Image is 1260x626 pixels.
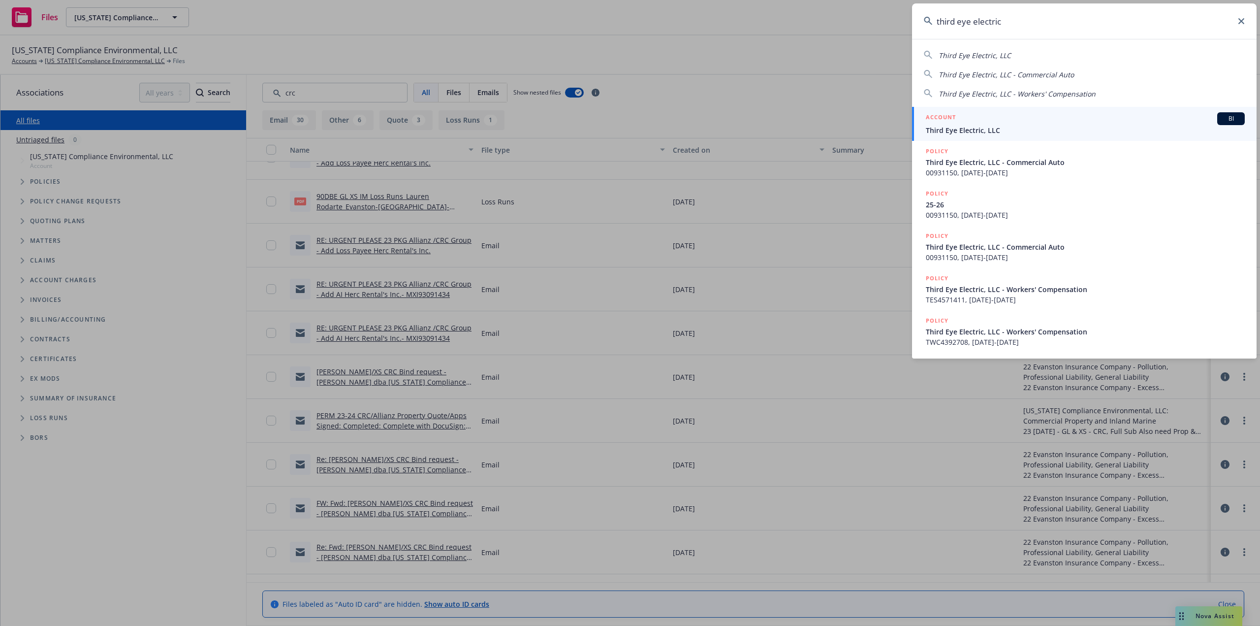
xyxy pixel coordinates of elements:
span: Third Eye Electric, LLC - Workers' Compensation [926,327,1245,337]
input: Search... [912,3,1257,39]
span: Third Eye Electric, LLC - Commercial Auto [939,70,1074,79]
span: 25-26 [926,199,1245,210]
h5: POLICY [926,189,948,198]
span: 00931150, [DATE]-[DATE] [926,210,1245,220]
span: Third Eye Electric, LLC - Workers' Compensation [926,284,1245,295]
span: TWC4392708, [DATE]-[DATE] [926,337,1245,347]
span: Third Eye Electric, LLC - Workers' Compensation [939,89,1096,99]
a: ACCOUNTBIThird Eye Electric, LLC [912,107,1257,141]
span: Third Eye Electric, LLC [926,125,1245,135]
h5: POLICY [926,316,948,326]
a: POLICYThird Eye Electric, LLC - Commercial Auto00931150, [DATE]-[DATE] [912,141,1257,183]
span: Third Eye Electric, LLC - Commercial Auto [926,242,1245,252]
a: POLICYThird Eye Electric, LLC - Commercial Auto00931150, [DATE]-[DATE] [912,226,1257,268]
span: BI [1221,114,1241,123]
h5: ACCOUNT [926,112,956,124]
a: POLICYThird Eye Electric, LLC - Workers' CompensationTES4571411, [DATE]-[DATE] [912,268,1257,310]
a: POLICYThird Eye Electric, LLC - Workers' CompensationTWC4392708, [DATE]-[DATE] [912,310,1257,353]
h5: POLICY [926,146,948,156]
h5: POLICY [926,231,948,241]
span: 00931150, [DATE]-[DATE] [926,252,1245,263]
h5: POLICY [926,273,948,283]
span: TES4571411, [DATE]-[DATE] [926,295,1245,305]
span: 00931150, [DATE]-[DATE] [926,167,1245,178]
span: Third Eye Electric, LLC - Commercial Auto [926,157,1245,167]
a: POLICY25-2600931150, [DATE]-[DATE] [912,183,1257,226]
span: Third Eye Electric, LLC [939,51,1011,60]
